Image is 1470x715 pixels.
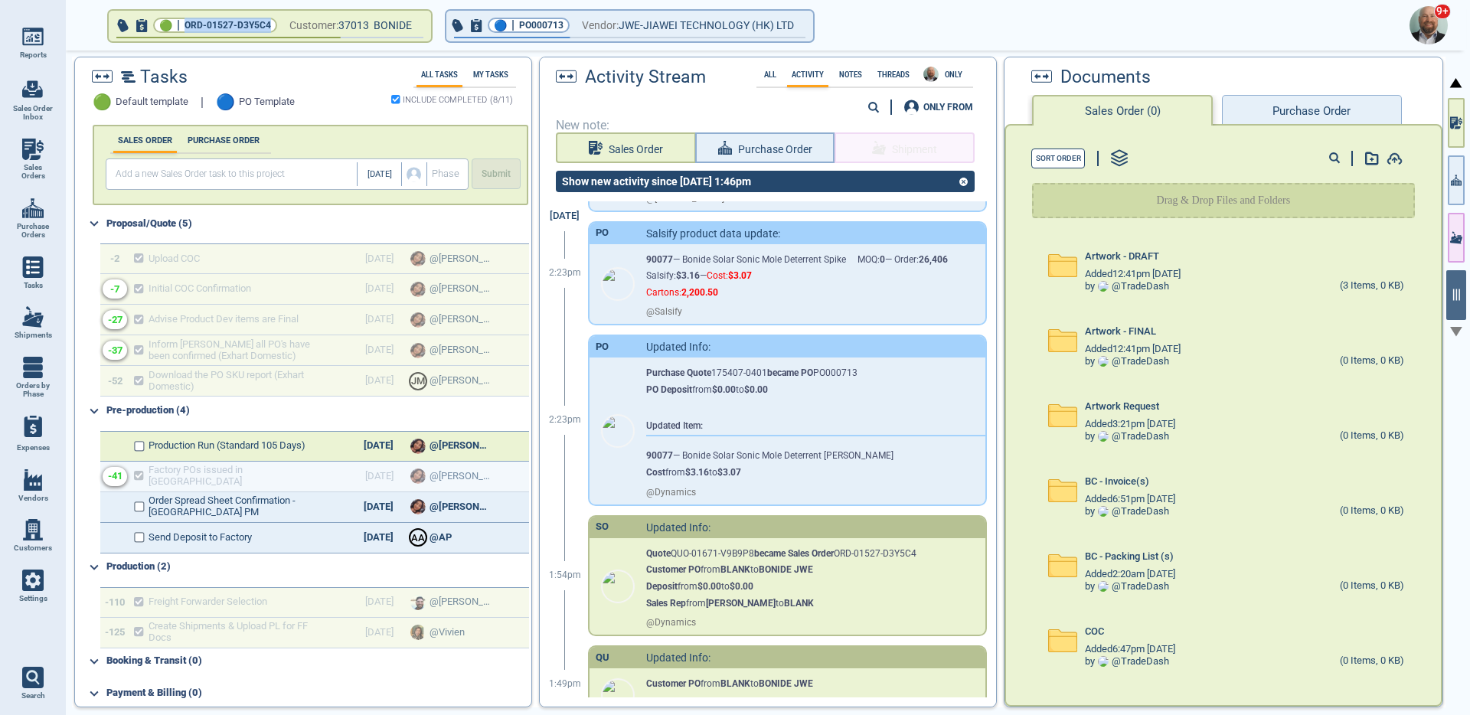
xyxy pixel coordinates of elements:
[603,416,633,446] img: Avatar
[22,139,44,160] img: menu_icon
[873,70,914,79] label: Threads
[216,93,235,111] span: 🔵
[695,132,835,163] button: Purchase Order
[646,287,718,298] span: Cartons:
[12,104,54,122] span: Sales Order Inbox
[706,598,776,609] strong: [PERSON_NAME]
[410,439,426,454] img: Avatar
[106,681,528,706] div: Payment & Billing (0)
[646,488,696,498] span: @ Dynamics
[646,538,962,612] div: QUO-01671-V9B9P8 ORD-01527-D3Y5C4 from to from to from to
[1031,149,1085,168] button: Sort Order
[490,96,513,104] span: (8/11)
[549,268,581,279] span: 2:23pm
[596,652,609,664] div: QU
[720,564,750,575] strong: BLANK
[22,357,44,378] img: menu_icon
[430,501,491,513] span: @[PERSON_NAME]
[105,627,125,638] div: -125
[469,70,513,79] label: My Tasks
[374,19,412,31] span: BONIDE
[1060,67,1151,87] span: Documents
[113,135,177,145] label: SALES ORDER
[22,306,44,328] img: menu_icon
[549,679,581,690] span: 1:49pm
[542,201,588,231] div: [DATE]
[106,555,528,580] div: Production (2)
[1085,581,1169,593] div: by @ TradeDash
[416,70,462,79] label: All Tasks
[1387,152,1403,165] img: add-document
[19,594,47,603] span: Settings
[1085,326,1156,338] span: Artwork - FINAL
[22,256,44,278] img: menu_icon
[183,135,264,145] label: PURCHASE ORDER
[759,70,781,79] label: All
[646,467,665,478] strong: Cost
[106,211,528,236] div: Proposal/Quote (5)
[109,162,357,186] input: Add a new Sales Order task to this project
[707,270,752,281] span: Cost:
[1340,430,1404,442] div: (0 Items, 0 KB)
[109,11,431,41] button: 🟢|ORD-01527-D3Y5C4Customer:37013 BONIDE
[367,170,392,180] span: [DATE]
[1410,6,1448,44] img: Avatar
[646,450,673,461] strong: 90077
[149,440,305,452] span: Production Run (Standard 105 Days)
[17,443,50,452] span: Expenses
[1098,356,1109,367] img: Avatar
[1098,431,1109,442] img: Avatar
[149,495,328,518] span: Order Spread Sheet Confirmation - [GEOGRAPHIC_DATA] PM
[754,548,834,559] strong: became Sales Order
[646,254,673,265] strong: 90077
[1085,269,1181,280] span: Added 12:41pm [DATE]
[403,96,487,104] span: INCLUDE COMPLETED
[646,618,696,628] span: @ Dynamics
[1085,251,1159,263] span: Artwork - DRAFT
[738,140,812,159] span: Purchase Order
[784,598,814,609] strong: BLANK
[940,70,967,79] span: ONLY
[201,96,204,109] span: |
[110,284,119,295] div: -7
[1434,4,1451,19] span: 9+
[609,140,663,159] span: Sales Order
[239,96,295,108] span: PO Template
[22,26,44,47] img: menu_icon
[1085,656,1169,668] div: by @ TradeDash
[1085,344,1181,355] span: Added 12:41pm [DATE]
[1365,152,1379,165] img: add-document
[681,287,718,298] strong: 2,200.50
[549,415,581,426] span: 2:23pm
[585,67,706,87] span: Activity Stream
[12,381,54,399] span: Orders by Phase
[1085,494,1175,505] span: Added 6:51pm [DATE]
[596,521,609,533] div: SO
[646,581,678,592] strong: Deposit
[767,367,813,378] strong: became PO
[697,581,721,592] strong: $0.00
[603,680,633,710] img: Avatar
[338,16,374,35] span: 37013
[556,175,757,188] div: Show new activity since [DATE] 1:46pm
[646,598,686,609] strong: Sales Rep
[1085,551,1174,563] span: BC - Packing List (s)
[646,341,710,353] span: Updated Info:
[177,18,180,33] span: |
[835,70,867,79] label: Notes
[351,532,405,544] div: [DATE]
[185,18,271,33] span: ORD-01527-D3Y5C4
[880,254,885,265] strong: 0
[105,597,125,609] div: -110
[923,103,973,112] div: ONLY FROM
[759,678,813,689] strong: BONIDE JWE
[646,307,682,318] span: @ Salsify
[24,281,43,290] span: Tasks
[110,253,119,265] div: -2
[121,71,136,83] img: timeline2
[20,51,47,60] span: Reports
[787,70,828,79] label: Activity
[21,691,45,700] span: Search
[106,649,528,674] div: Booking & Transit (0)
[1222,95,1401,126] button: Purchase Order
